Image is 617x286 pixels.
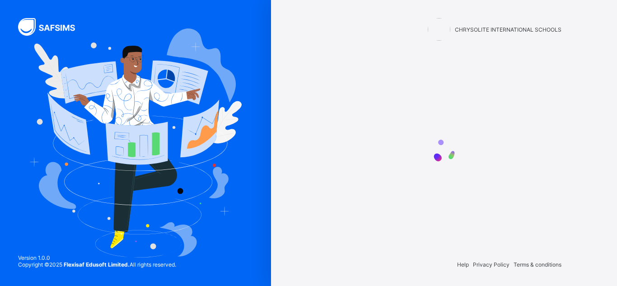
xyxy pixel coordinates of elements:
span: Help [457,261,469,268]
span: Version 1.0.0 [18,254,176,261]
span: Terms & conditions [514,261,561,268]
img: SAFSIMS Logo [18,18,86,36]
span: Copyright © 2025 All rights reserved. [18,261,176,268]
span: Privacy Policy [473,261,509,268]
img: CHRYSOLITE INTERNATIONAL SCHOOLS [428,18,450,41]
strong: Flexisaf Edusoft Limited. [64,261,130,268]
span: CHRYSOLITE INTERNATIONAL SCHOOLS [455,26,561,33]
img: Hero Image [29,28,242,257]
